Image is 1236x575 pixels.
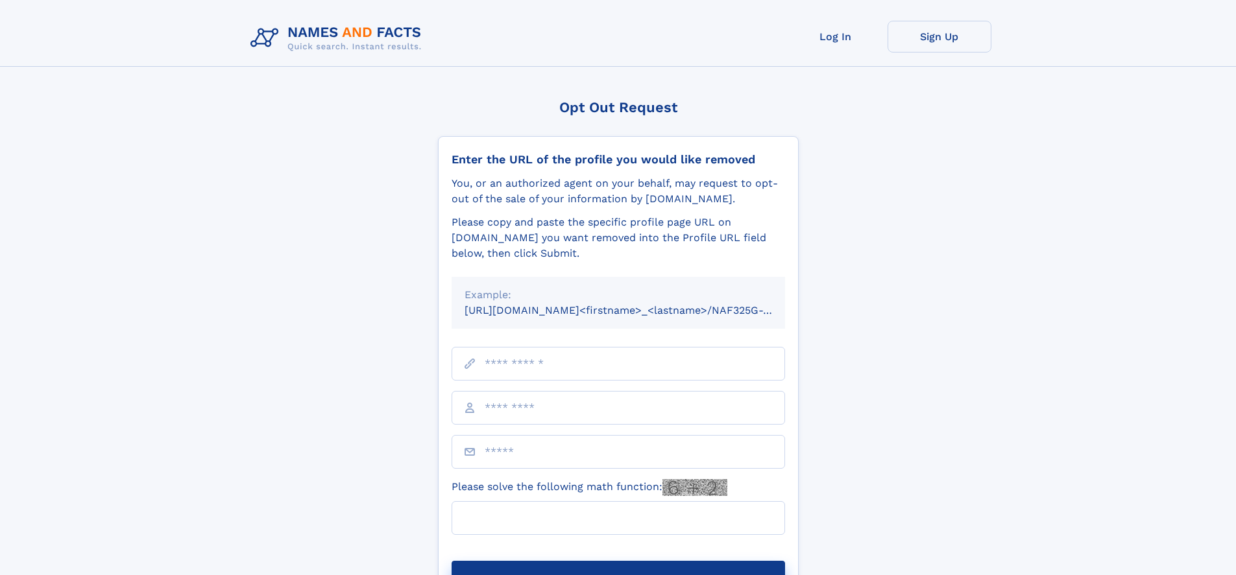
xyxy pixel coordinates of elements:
[452,215,785,261] div: Please copy and paste the specific profile page URL on [DOMAIN_NAME] you want removed into the Pr...
[784,21,888,53] a: Log In
[452,176,785,207] div: You, or an authorized agent on your behalf, may request to opt-out of the sale of your informatio...
[245,21,432,56] img: Logo Names and Facts
[465,287,772,303] div: Example:
[465,304,810,316] small: [URL][DOMAIN_NAME]<firstname>_<lastname>/NAF325G-xxxxxxxx
[452,479,727,496] label: Please solve the following math function:
[452,152,785,167] div: Enter the URL of the profile you would like removed
[438,99,799,115] div: Opt Out Request
[888,21,991,53] a: Sign Up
